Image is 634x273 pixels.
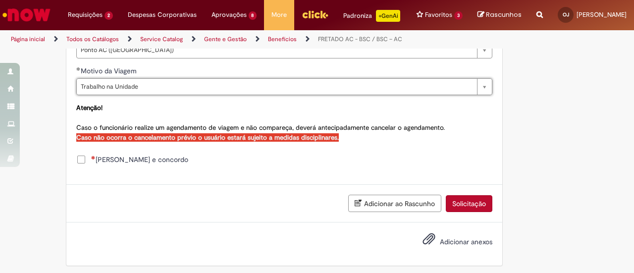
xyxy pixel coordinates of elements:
span: Requisições [68,10,103,20]
button: Adicionar ao Rascunho [348,195,441,212]
button: Solicitação [446,195,492,212]
span: Necessários [91,156,96,160]
span: Aprovações [211,10,247,20]
p: +GenAi [376,10,400,22]
span: [PERSON_NAME] e concordo [91,155,188,164]
span: 8 [249,11,257,20]
span: Rascunhos [486,10,522,19]
span: Favoritos [425,10,452,20]
span: Motivo da Viagem [81,66,139,75]
span: Trabalho na Unidade [81,79,472,95]
div: Padroniza [343,10,400,22]
span: More [271,10,287,20]
span: Obrigatório Preenchido [76,67,81,71]
a: Benefícios [268,35,297,43]
img: ServiceNow [1,5,52,25]
span: Despesas Corporativas [128,10,197,20]
span: [PERSON_NAME] [577,10,627,19]
button: Adicionar anexos [420,230,438,253]
span: OJ [563,11,569,18]
a: Rascunhos [477,10,522,20]
span: Caso o funcionário realize um agendamento de viagem e não compareça, deverá antecipadamente cance... [76,104,445,142]
span: 2 [105,11,113,20]
span: 3 [454,11,463,20]
a: Service Catalog [140,35,183,43]
ul: Trilhas de página [7,30,415,49]
strong: Atenção! [76,104,103,112]
strong: Caso não ocorra o cancelamento prévio o usuário estará sujeito a medidas disciplinares. [76,133,339,142]
img: click_logo_yellow_360x200.png [302,7,328,22]
span: Ponto AC ([GEOGRAPHIC_DATA]) [81,42,472,58]
span: Adicionar anexos [440,238,492,247]
a: Página inicial [11,35,45,43]
a: Gente e Gestão [204,35,247,43]
a: FRETADO AC - BSC / BSC – AC [318,35,402,43]
a: Todos os Catálogos [66,35,119,43]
